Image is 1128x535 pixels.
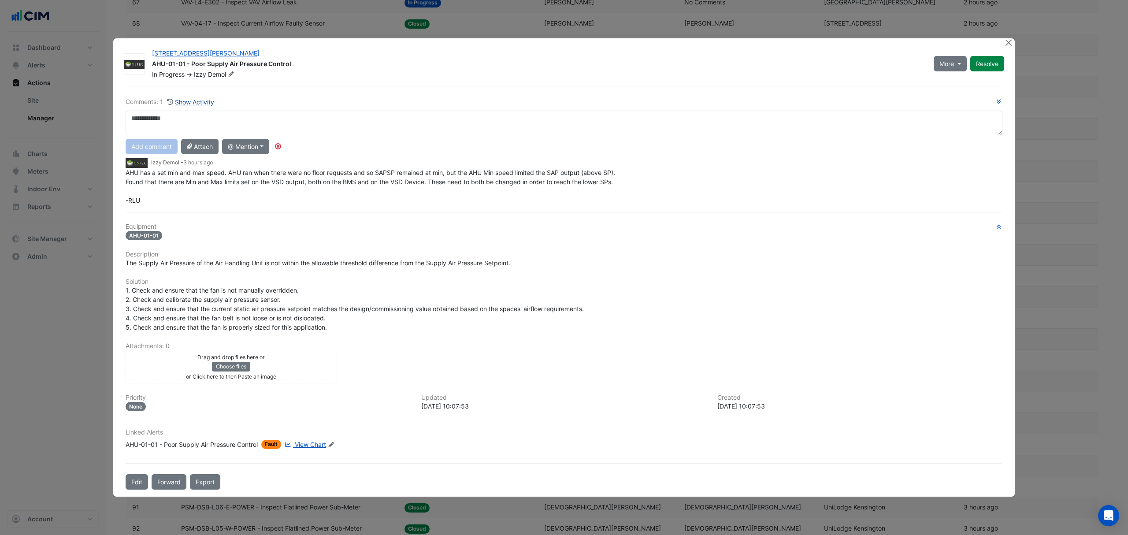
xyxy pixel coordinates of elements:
small: or Click here to then Paste an image [186,373,276,380]
div: Open Intercom Messenger [1098,505,1119,526]
button: Forward [152,474,186,490]
button: More [934,56,967,71]
h6: Priority [126,394,411,401]
a: Export [190,474,220,490]
h6: Linked Alerts [126,429,1002,436]
h6: Created [717,394,1002,401]
h6: Attachments: 0 [126,342,1002,350]
div: [DATE] 10:07:53 [421,401,706,411]
div: Comments: 1 [126,97,215,107]
div: None [126,402,146,411]
h6: Updated [421,394,706,401]
fa-icon: Edit Linked Alerts [328,442,334,448]
a: View Chart [283,440,326,449]
span: View Chart [295,441,326,448]
div: [DATE] 10:07:53 [717,401,1002,411]
span: In Progress [152,71,185,78]
h6: Description [126,251,1002,258]
span: 1. Check and ensure that the fan is not manually overridden. 2. Check and calibrate the supply ai... [126,286,584,331]
button: Resolve [970,56,1004,71]
img: GSTEC [126,158,148,168]
small: Izzy Demol - [151,159,213,167]
button: Show Activity [167,97,215,107]
button: @ Mention [222,139,269,154]
button: Choose files [212,362,250,372]
h6: Equipment [126,223,1002,230]
img: GSTEC [124,60,145,69]
span: More [939,59,954,68]
span: The Supply Air Pressure of the Air Handling Unit is not within the allowable threshold difference... [126,259,510,267]
button: Edit [126,474,148,490]
a: [STREET_ADDRESS][PERSON_NAME] [152,49,260,57]
h6: Solution [126,278,1002,286]
div: AHU-01-01 - Poor Supply Air Pressure Control [126,440,258,449]
small: Drag and drop files here or [197,354,265,360]
span: AHU-01-01 [126,231,162,240]
span: Izzy [194,71,206,78]
span: 2025-08-11 10:07:53 [183,159,213,166]
span: Demol [208,70,236,79]
button: Attach [181,139,219,154]
span: Fault [261,440,281,449]
span: AHU has a set min and max speed. AHU ran when there were no floor requests and so SAPSP remained ... [126,169,617,204]
span: -> [186,71,192,78]
button: Close [1004,38,1013,48]
div: AHU-01-01 - Poor Supply Air Pressure Control [152,59,923,70]
div: Tooltip anchor [274,142,282,150]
